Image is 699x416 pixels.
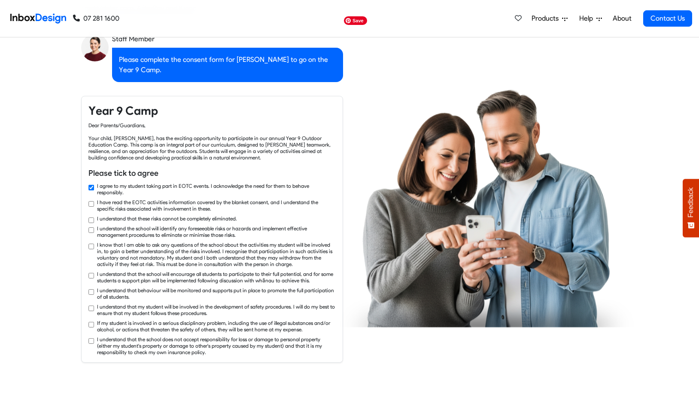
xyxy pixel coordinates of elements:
a: Products [528,10,571,27]
a: About [610,10,634,27]
img: parents_using_phone.png [340,89,634,327]
div: Staff Member [112,34,343,44]
label: I understand that my student will be involved in the development of safety procedures. I will do ... [97,303,336,316]
span: Feedback [687,187,695,217]
span: Save [344,16,367,25]
label: I have read the EOTC activities information covered by the blanket consent, and I understand the ... [97,199,336,212]
div: Please complete the consent form for [PERSON_NAME] to go on the Year 9 Camp. [112,48,343,82]
img: staff_avatar.png [81,34,109,61]
div: Dear Parents/Guardians, Your child, [PERSON_NAME], has the exciting opportunity to participate in... [88,122,336,161]
h6: Please tick to agree [88,168,336,179]
label: I understand that behaviour will be monitored and supports put in place to promote the full parti... [97,287,336,300]
label: If my student is involved in a serious disciplinary problem, including the use of illegal substan... [97,320,336,333]
label: I understand that the school does not accept responsibility for loss or damage to personal proper... [97,336,336,355]
label: I know that I am able to ask any questions of the school about the activities my student will be ... [97,242,336,267]
label: I understand the school will identify any foreseeable risks or hazards and implement effective ma... [97,225,336,238]
label: I understand that these risks cannot be completely eliminated. [97,215,237,222]
a: Help [576,10,605,27]
label: I understand that the school will encourage all students to participate to their full potential, ... [97,271,336,284]
a: Contact Us [643,10,692,27]
span: Products [532,13,562,24]
h4: Year 9 Camp [88,103,336,119]
label: I agree to my student taking part in EOTC events. I acknowledge the need for them to behave respo... [97,183,336,196]
a: 07 281 1600 [73,13,119,24]
button: Feedback - Show survey [683,179,699,237]
span: Help [579,13,596,24]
